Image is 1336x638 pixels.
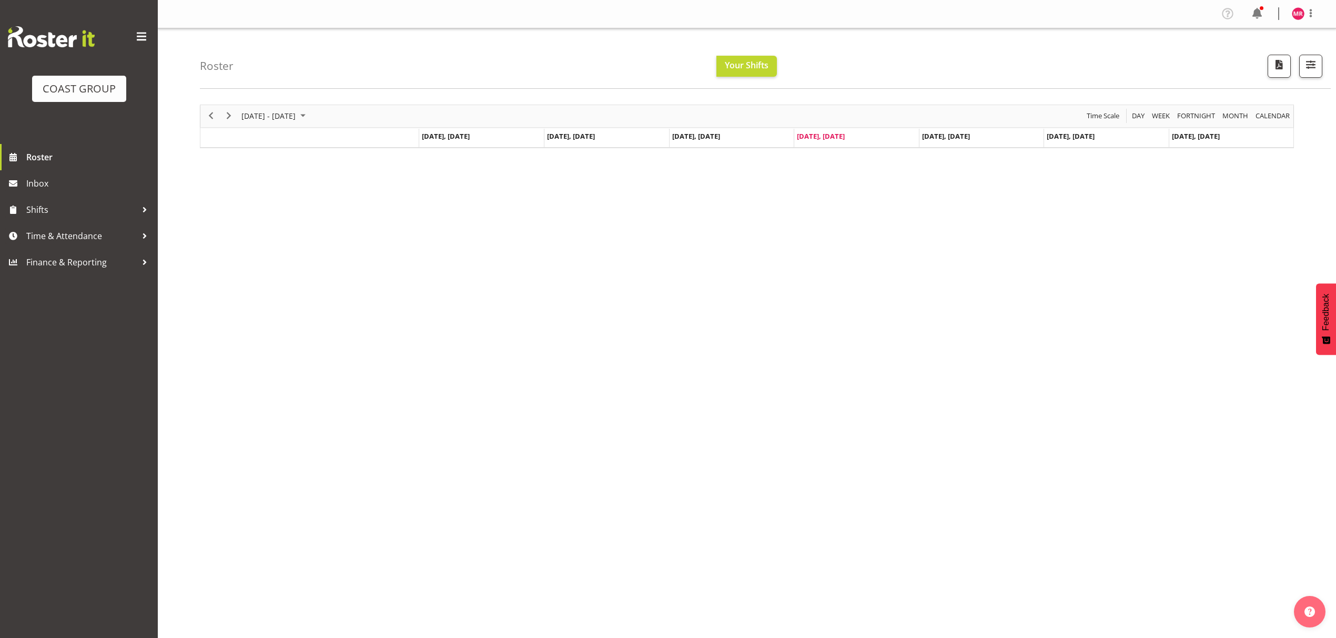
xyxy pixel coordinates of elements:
[1131,109,1146,122] span: Day
[797,131,845,141] span: [DATE], [DATE]
[547,131,595,141] span: [DATE], [DATE]
[1176,109,1217,122] button: Fortnight
[26,176,153,191] span: Inbox
[26,254,137,270] span: Finance & Reporting
[200,105,1294,148] div: Timeline Week of September 11, 2025
[1304,606,1315,617] img: help-xxl-2.png
[1299,55,1322,78] button: Filter Shifts
[1254,109,1292,122] button: Month
[672,131,720,141] span: [DATE], [DATE]
[1221,109,1250,122] button: Timeline Month
[1292,7,1304,20] img: mathew-rolle10807.jpg
[1085,109,1121,122] button: Time Scale
[26,202,137,218] span: Shifts
[1176,109,1216,122] span: Fortnight
[1150,109,1172,122] button: Timeline Week
[716,56,777,77] button: Your Shifts
[922,131,970,141] span: [DATE], [DATE]
[222,109,236,122] button: Next
[204,109,218,122] button: Previous
[238,105,312,127] div: September 08 - 14, 2025
[1047,131,1095,141] span: [DATE], [DATE]
[1130,109,1147,122] button: Timeline Day
[26,149,153,165] span: Roster
[1316,283,1336,355] button: Feedback - Show survey
[422,131,470,141] span: [DATE], [DATE]
[725,59,768,71] span: Your Shifts
[240,109,297,122] span: [DATE] - [DATE]
[220,105,238,127] div: next period
[1268,55,1291,78] button: Download a PDF of the roster according to the set date range.
[1321,294,1331,331] span: Feedback
[8,26,95,47] img: Rosterit website logo
[43,81,116,97] div: COAST GROUP
[240,109,310,122] button: September 2025
[1254,109,1291,122] span: calendar
[1221,109,1249,122] span: Month
[1151,109,1171,122] span: Week
[1172,131,1220,141] span: [DATE], [DATE]
[26,228,137,244] span: Time & Attendance
[1086,109,1120,122] span: Time Scale
[200,60,234,72] h4: Roster
[202,105,220,127] div: previous period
